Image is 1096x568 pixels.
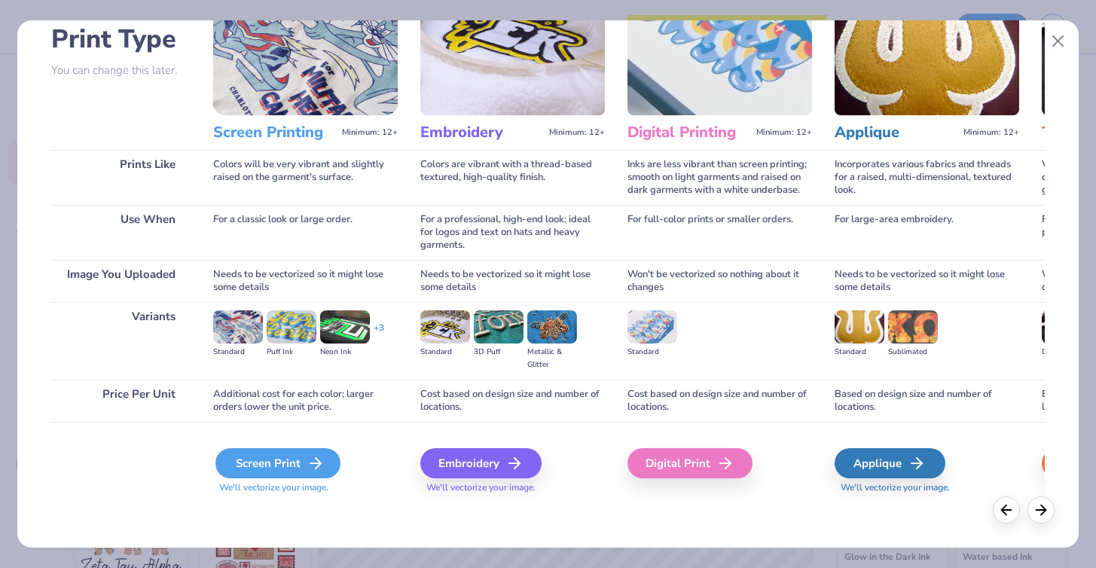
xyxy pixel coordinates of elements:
div: Price Per Unit [51,380,191,422]
span: Minimum: 12+ [756,127,812,138]
img: Metallic & Glitter [527,310,577,344]
img: Direct-to-film [1042,310,1091,344]
div: Needs to be vectorized so it might lose some details [420,260,605,302]
div: Incorporates various fabrics and threads for a raised, multi-dimensional, textured look. [835,150,1019,205]
div: + 3 [374,322,384,347]
div: Needs to be vectorized so it might lose some details [213,260,398,302]
img: Standard [835,310,884,344]
img: Standard [627,310,677,344]
h3: Digital Printing [627,123,750,142]
div: Direct-to-film [1042,346,1091,359]
div: Neon Ink [320,346,370,359]
div: Image You Uploaded [51,260,191,302]
img: 3D Puff [474,310,524,344]
div: For large-area embroidery. [835,205,1019,260]
span: Minimum: 12+ [549,127,605,138]
span: We'll vectorize your image. [420,481,605,494]
div: Metallic & Glitter [527,346,577,371]
div: Based on design size and number of locations. [835,380,1019,422]
div: Colors will be very vibrant and slightly raised on the garment's surface. [213,150,398,205]
div: For a classic look or large order. [213,205,398,260]
div: Prints Like [51,150,191,205]
div: Applique [835,448,945,478]
span: Minimum: 12+ [342,127,398,138]
div: Cost based on design size and number of locations. [420,380,605,422]
div: Cost based on design size and number of locations. [627,380,812,422]
div: Digital Print [627,448,753,478]
div: Standard [627,346,677,359]
div: For full-color prints or smaller orders. [627,205,812,260]
h3: Screen Printing [213,123,336,142]
div: Use When [51,205,191,260]
div: Inks are less vibrant than screen printing; smooth on light garments and raised on dark garments ... [627,150,812,205]
img: Puff Ink [267,310,316,344]
div: Variants [51,302,191,380]
div: Needs to be vectorized so it might lose some details [835,260,1019,302]
div: 3D Puff [474,346,524,359]
div: Sublimated [888,346,938,359]
div: Standard [420,346,470,359]
div: Additional cost for each color; larger orders lower the unit price. [213,380,398,422]
div: Standard [835,346,884,359]
img: Neon Ink [320,310,370,344]
img: Sublimated [888,310,938,344]
span: We'll vectorize your image. [835,481,1019,494]
img: Standard [213,310,263,344]
p: You can change this later. [51,64,191,77]
div: Standard [213,346,263,359]
button: Close [1044,27,1073,56]
div: Colors are vibrant with a thread-based textured, high-quality finish. [420,150,605,205]
span: Minimum: 12+ [963,127,1019,138]
img: Standard [420,310,470,344]
h3: Embroidery [420,123,543,142]
div: Screen Print [215,448,340,478]
div: Won't be vectorized so nothing about it changes [627,260,812,302]
div: Puff Ink [267,346,316,359]
div: For a professional, high-end look; ideal for logos and text on hats and heavy garments. [420,205,605,260]
div: Embroidery [420,448,542,478]
span: We'll vectorize your image. [213,481,398,494]
h3: Applique [835,123,957,142]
